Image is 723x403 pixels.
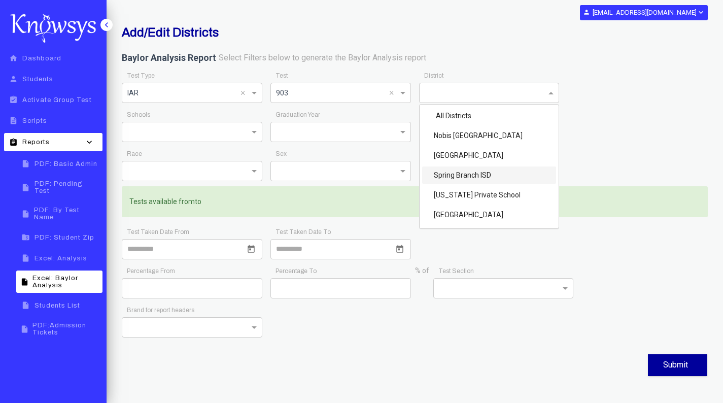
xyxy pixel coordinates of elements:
[127,228,189,236] app-required-indication: Test Taken Date From
[19,278,30,286] i: insert_drive_file
[434,111,471,121] label: All Districts
[7,138,20,147] i: assignment
[35,160,97,167] span: PDF: Basic Admin
[19,325,30,333] i: insert_drive_file
[19,183,32,192] i: insert_drive_file
[127,111,150,118] app-required-indication: Schools
[697,8,704,17] i: expand_more
[127,307,194,314] app-required-indication: Brand for report headers
[648,354,707,376] button: Submit
[22,55,61,62] span: Dashboard
[101,20,112,30] i: keyboard_arrow_left
[19,159,32,168] i: insert_drive_file
[276,150,287,157] app-required-indication: Sex
[245,243,257,255] button: Open calendar
[422,166,557,184] div: Spring Branch ISD
[583,9,590,16] i: person
[219,52,426,64] label: Select Filters below to generate the Baylor Analysis report
[22,117,47,124] span: Scripts
[122,25,507,40] h2: Add/Edit Districts
[422,127,557,144] div: Nobis [GEOGRAPHIC_DATA]
[19,254,32,262] i: insert_drive_file
[32,275,99,289] span: Excel: Baylor Analysis
[389,87,398,99] span: Clear all
[127,72,155,79] app-required-indication: Test Type
[424,72,443,79] app-required-indication: District
[7,54,20,62] i: home
[34,207,99,221] span: PDF: By Test Name
[593,9,697,16] b: [EMAIL_ADDRESS][DOMAIN_NAME]
[422,147,557,164] div: [GEOGRAPHIC_DATA]
[276,72,288,79] app-required-indication: Test
[127,267,175,275] app-required-indication: Percentage From
[19,210,31,218] i: insert_drive_file
[240,87,249,99] span: Clear all
[276,267,317,275] app-required-indication: Percentage To
[127,150,142,157] app-required-indication: Race
[82,137,97,147] i: keyboard_arrow_down
[276,228,331,236] app-required-indication: Test Taken Date To
[394,243,406,255] button: Open calendar
[19,233,32,242] i: folder_zip
[415,266,429,276] label: % of
[438,267,474,275] app-required-indication: Test Section
[32,322,99,336] span: PDF:Admission Tickets
[35,255,87,262] span: Excel: Analysis
[35,180,99,194] span: PDF: Pending Test
[419,104,560,229] ng-dropdown-panel: Options list
[22,96,92,104] span: Activate Group Test
[35,234,94,241] span: PDF: Student Zip
[129,197,201,207] label: Tests available from to
[22,76,53,83] span: Students
[7,116,20,125] i: description
[7,95,20,104] i: assignment_turned_in
[422,206,557,223] div: [GEOGRAPHIC_DATA]
[276,111,320,118] app-required-indication: Graduation Year
[35,302,80,309] span: Students List
[7,75,20,83] i: person
[422,186,557,204] div: [US_STATE] Private School
[122,52,216,63] b: Baylor Analysis Report
[19,301,32,310] i: insert_drive_file
[22,139,50,146] span: Reports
